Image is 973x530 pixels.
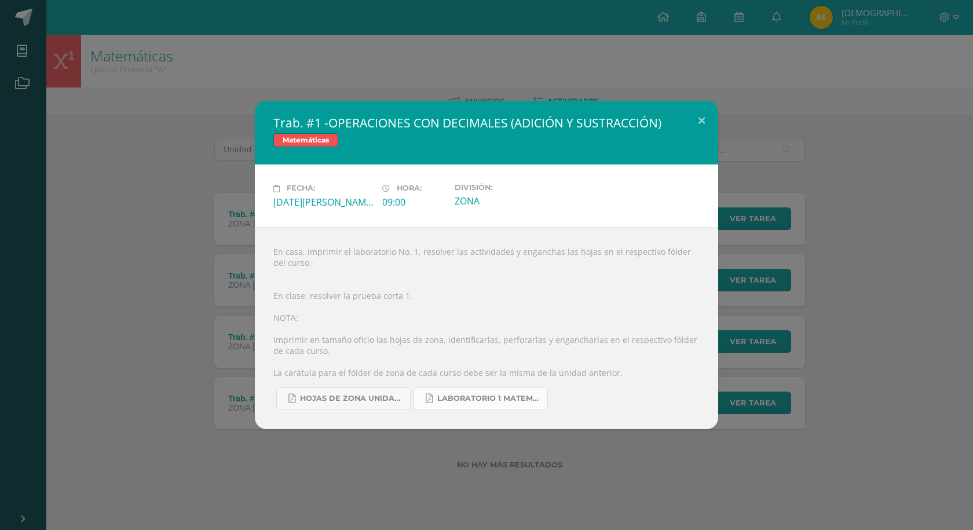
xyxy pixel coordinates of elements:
span: Matemáticas [273,133,338,147]
div: En casa, imprimir el laboratorio No. 1, resolver las actividades y enganchas las hojas en el resp... [255,227,718,429]
span: Hora: [397,184,422,193]
h2: Trab. #1 -OPERACIONES CON DECIMALES (ADICIÓN Y SUSTRACCIÓN) [273,115,700,131]
span: HOJAS DE ZONA UNIDAD 4 2025.pdf [300,394,404,403]
button: Close (Esc) [685,101,718,140]
a: HOJAS DE ZONA UNIDAD 4 2025.pdf [276,388,411,410]
div: 09:00 [382,196,445,209]
div: ZONA [455,195,554,207]
a: LABORATORIO 1 MATEMÁTICA (1).pdf [414,388,548,410]
span: Fecha: [287,184,315,193]
div: [DATE][PERSON_NAME] [273,196,373,209]
label: División: [455,183,554,192]
span: LABORATORIO 1 MATEMÁTICA (1).pdf [437,394,542,403]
